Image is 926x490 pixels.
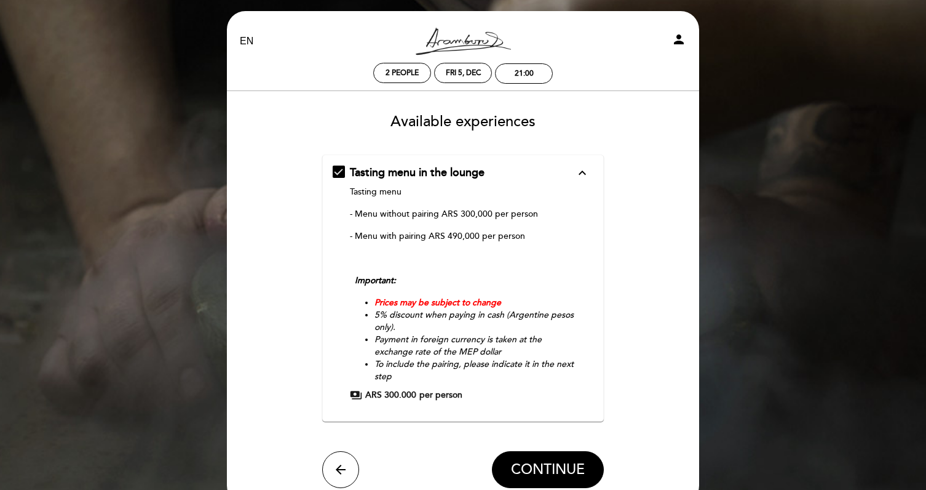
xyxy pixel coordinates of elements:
i: expand_less [575,166,590,180]
span: CONTINUE [511,461,585,478]
em: Important: [355,275,396,286]
p: - Menu without pairing ARS 300,000 per person [350,208,576,220]
span: ARS 300.000 [365,389,416,401]
div: Fri 5, Dec [446,68,481,78]
p: - Menu with pairing ARS 490,000 per person [350,230,576,243]
em: Payment in foreign currency is taken at the exchange rate of the MEP dollar [374,334,542,357]
span: per person [419,389,462,401]
button: expand_less [571,165,593,181]
button: CONTINUE [492,451,604,488]
em: Prices may be subject to change [374,297,501,308]
md-checkbox: Tasting menu in the lounge expand_less Tasting menu- Menu without pairing ARS 300,000 per person-... [333,165,594,401]
span: Available experiences [390,113,536,131]
button: person [671,32,686,51]
p: Tasting menu [350,186,576,198]
span: Tasting menu in the lounge [350,166,485,179]
span: payments [350,389,362,401]
span: 2 people [386,68,419,78]
i: arrow_back [333,462,348,477]
em: To include the pairing, please indicate it in the next step [374,359,574,382]
button: arrow_back [322,451,359,488]
i: person [671,32,686,47]
em: 5% discount when paying in cash (Argentine pesos only). [374,310,574,332]
div: 21:00 [515,69,534,78]
a: Aramburu Resto [386,25,540,58]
